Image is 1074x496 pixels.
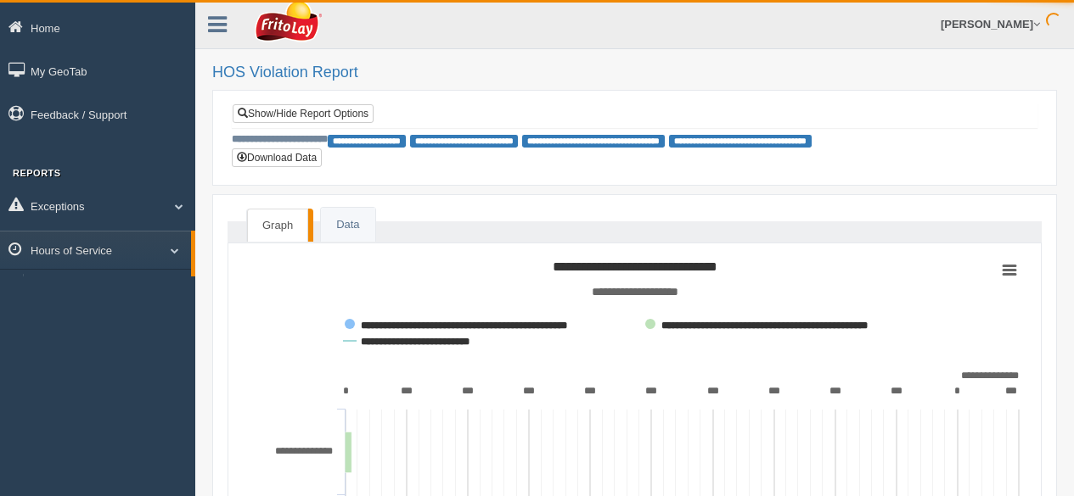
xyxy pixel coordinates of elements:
[31,274,191,304] a: HOS Explanation Reports
[232,148,322,167] button: Download Data
[321,208,374,242] a: Data
[233,104,374,123] a: Show/Hide Report Options
[212,64,1057,81] h2: HOS Violation Report
[247,209,308,242] a: Graph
